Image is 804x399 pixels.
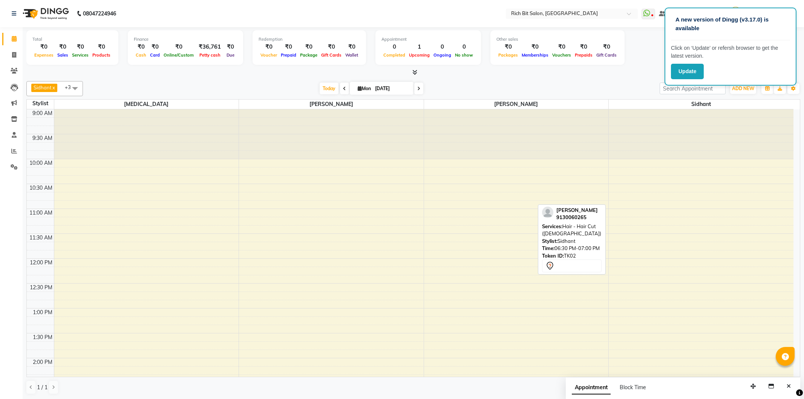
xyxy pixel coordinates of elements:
[556,207,598,213] span: [PERSON_NAME]
[730,83,756,94] button: ADD NEW
[55,52,70,58] span: Sales
[609,100,793,109] span: Sidhant
[542,252,602,260] div: TK02
[556,214,598,221] div: 9130060265
[542,253,564,259] span: Token ID:
[28,259,54,267] div: 12:00 PM
[373,83,410,94] input: 2025-09-01
[55,43,70,51] div: ₹0
[407,52,432,58] span: Upcoming
[83,3,116,24] b: 08047224946
[542,245,554,251] span: Time:
[28,284,54,292] div: 12:30 PM
[594,52,619,58] span: Gift Cards
[671,44,790,60] p: Click on ‘Update’ or refersh browser to get the latest version.
[320,83,338,94] span: Today
[32,43,55,51] div: ₹0
[162,43,196,51] div: ₹0
[432,52,453,58] span: Ongoing
[298,52,319,58] span: Package
[620,384,646,391] span: Block Time
[32,36,112,43] div: Total
[381,43,407,51] div: 0
[542,238,602,245] div: Sidhant
[37,384,47,391] span: 1 / 1
[224,43,237,51] div: ₹0
[31,308,54,316] div: 1:00 PM
[90,43,112,51] div: ₹0
[594,43,619,51] div: ₹0
[31,109,54,117] div: 9:00 AM
[496,36,619,43] div: Other sales
[134,36,237,43] div: Finance
[134,52,148,58] span: Cash
[542,238,557,244] span: Stylist:
[19,3,71,24] img: logo
[319,43,343,51] div: ₹0
[259,36,360,43] div: Redemption
[279,52,298,58] span: Prepaid
[671,64,704,79] button: Update
[27,100,54,107] div: Stylist
[496,52,520,58] span: Packages
[90,52,112,58] span: Products
[134,43,148,51] div: ₹0
[453,52,475,58] span: No show
[407,43,432,51] div: 1
[28,209,54,217] div: 11:00 AM
[31,134,54,142] div: 9:30 AM
[65,84,77,90] span: +3
[343,43,360,51] div: ₹0
[542,245,602,252] div: 06:30 PM-07:00 PM
[34,84,52,91] span: Sidhant
[520,52,550,58] span: Memberships
[729,7,742,20] img: Parimal Kadam
[343,52,360,58] span: Wallet
[660,83,726,94] input: Search Appointment
[279,43,298,51] div: ₹0
[675,15,786,32] p: A new version of Dingg (v3.17.0) is available
[573,52,594,58] span: Prepaids
[31,358,54,366] div: 2:00 PM
[28,184,54,192] div: 10:30 AM
[573,43,594,51] div: ₹0
[31,333,54,341] div: 1:30 PM
[572,381,611,394] span: Appointment
[542,223,562,229] span: Services:
[298,43,319,51] div: ₹0
[356,86,373,91] span: Mon
[542,223,601,237] span: Hair - Hair Cut ([DEMOGRAPHIC_DATA])
[550,52,573,58] span: Vouchers
[424,100,609,109] span: [PERSON_NAME]
[453,43,475,51] div: 0
[259,43,279,51] div: ₹0
[32,52,55,58] span: Expenses
[198,52,222,58] span: Petty cash
[225,52,236,58] span: Due
[772,369,796,391] iframe: chat widget
[70,52,90,58] span: Services
[162,52,196,58] span: Online/Custom
[54,100,239,109] span: [MEDICAL_DATA]
[28,159,54,167] div: 10:00 AM
[259,52,279,58] span: Voucher
[70,43,90,51] div: ₹0
[148,43,162,51] div: ₹0
[381,36,475,43] div: Appointment
[319,52,343,58] span: Gift Cards
[52,84,55,91] a: x
[28,234,54,242] div: 11:30 AM
[196,43,224,51] div: ₹36,761
[542,207,553,218] img: profile
[732,86,754,91] span: ADD NEW
[550,43,573,51] div: ₹0
[381,52,407,58] span: Completed
[496,43,520,51] div: ₹0
[239,100,424,109] span: [PERSON_NAME]
[432,43,453,51] div: 0
[148,52,162,58] span: Card
[520,43,550,51] div: ₹0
